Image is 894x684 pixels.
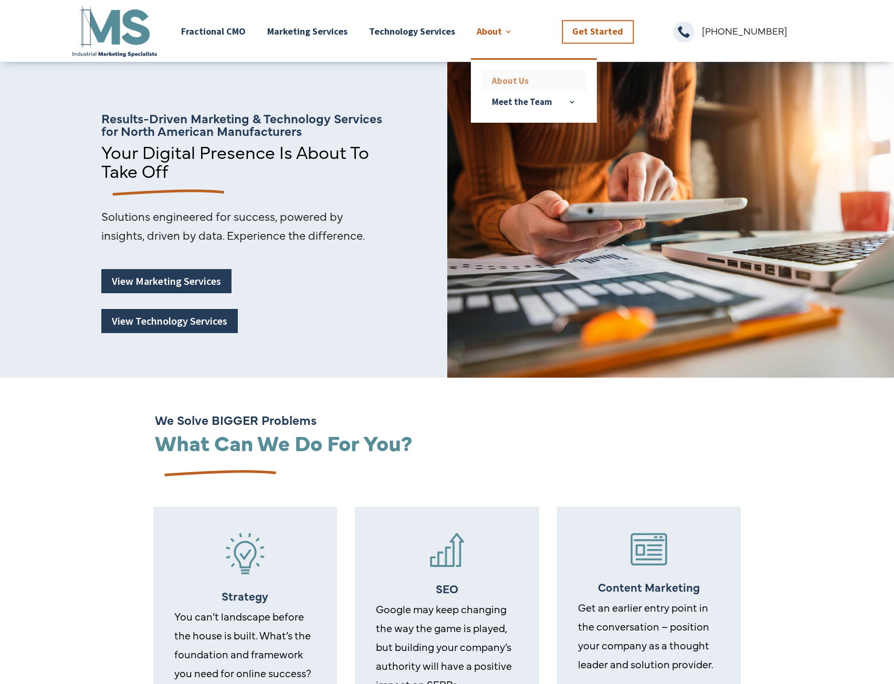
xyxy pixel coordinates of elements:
h2: What Can We Do For You? [155,431,727,458]
img: underline [153,461,280,487]
a: Technology Services [369,4,455,59]
a: View Technology Services [101,309,238,333]
a: About [477,4,512,59]
span:  [673,22,694,42]
p: Get an earlier entry point in the conversation – position your company as a thought leader and so... [578,598,720,674]
p: [PHONE_NUMBER] [702,22,824,40]
h5: Results-Driven Marketing & Technology Services for North American Manufacturers [101,112,384,142]
a: Get Started [562,20,634,44]
a: Marketing Services [267,4,348,59]
p: Your Digital Presence Is About To Take Off [101,142,384,180]
span: Content Marketing [598,579,700,595]
a: View Marketing Services [101,269,232,293]
a: Fractional CMO [181,4,246,59]
a: Strategy [222,587,268,604]
a: About Us [481,70,586,91]
a: Meet the Team [481,91,586,112]
p: Solutions engineered for success, powered by insights, driven by data. Experience the difference. [101,207,378,244]
h5: We Solve BIGGER Problems [155,413,727,431]
span: SEO [436,580,458,596]
img: underline [101,180,228,207]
